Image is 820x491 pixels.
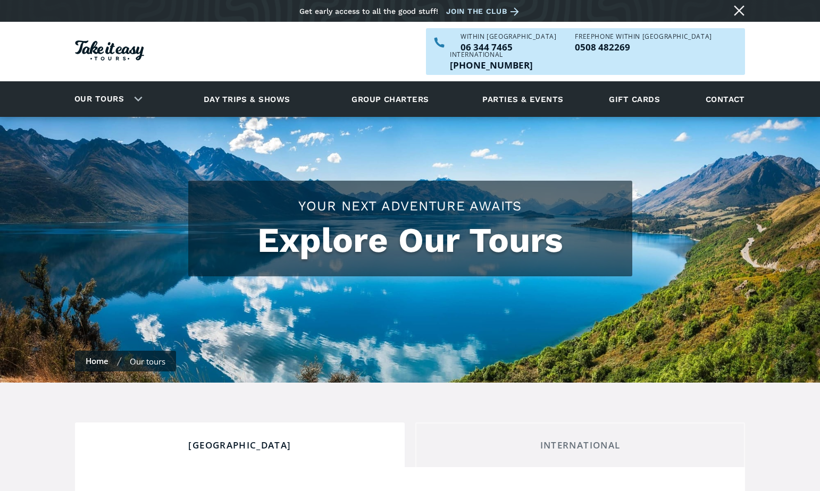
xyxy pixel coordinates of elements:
a: Contact [700,84,750,114]
a: Group charters [338,84,442,114]
div: Our tours [62,84,150,114]
a: Close message [731,2,748,19]
a: Call us within NZ on 063447465 [461,43,556,52]
img: Take it easy Tours logo [75,40,144,61]
p: [PHONE_NUMBER] [450,61,533,70]
p: 06 344 7465 [461,43,556,52]
a: Join the club [446,5,523,18]
div: International [424,439,736,451]
a: Call us outside of NZ on +6463447465 [450,61,533,70]
div: International [450,52,533,58]
a: Call us freephone within NZ on 0508482269 [575,43,712,52]
a: Homepage [75,35,144,69]
a: Home [86,355,108,366]
div: Get early access to all the good stuff! [299,7,438,15]
nav: breadcrumbs [75,351,176,371]
a: Gift cards [604,84,665,114]
div: Freephone WITHIN [GEOGRAPHIC_DATA] [575,33,712,40]
div: WITHIN [GEOGRAPHIC_DATA] [461,33,556,40]
a: Our tours [66,87,132,112]
a: Parties & events [477,84,568,114]
div: [GEOGRAPHIC_DATA] [84,439,396,451]
div: Our tours [130,356,165,367]
h1: Explore Our Tours [199,221,622,260]
a: Day trips & shows [190,84,304,114]
p: 0508 482269 [575,43,712,52]
h2: Your Next Adventure Awaits [199,197,622,215]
